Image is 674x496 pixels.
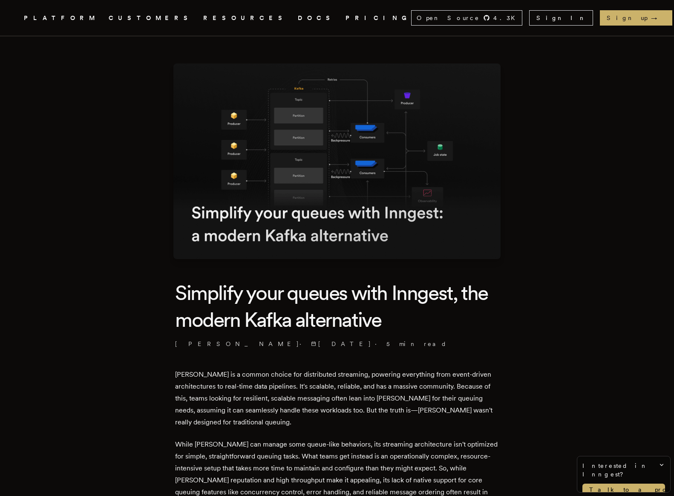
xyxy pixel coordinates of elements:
[175,369,499,428] p: [PERSON_NAME] is a common choice for distributed streaming, powering everything from event-driven...
[651,14,665,22] span: →
[175,280,499,333] h1: Simplify your queues with Inngest, the modern Kafka alternative
[529,10,593,26] a: Sign In
[311,340,372,348] span: [DATE]
[109,13,193,23] a: CUSTOMERS
[175,340,499,348] p: [PERSON_NAME] · ·
[417,14,480,22] span: Open Source
[173,63,501,259] img: Featured image for Simplify your queues with Inngest, the modern Kafka alternative blog post
[346,13,411,23] a: PRICING
[298,13,335,23] a: DOCS
[582,484,665,496] a: Talk to a product expert
[203,13,288,23] button: RESOURCES
[582,461,665,479] span: Interested in Inngest?
[386,340,447,348] span: 5 min read
[600,10,672,26] a: Sign up
[24,13,98,23] button: PLATFORM
[493,14,520,22] span: 4.3 K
